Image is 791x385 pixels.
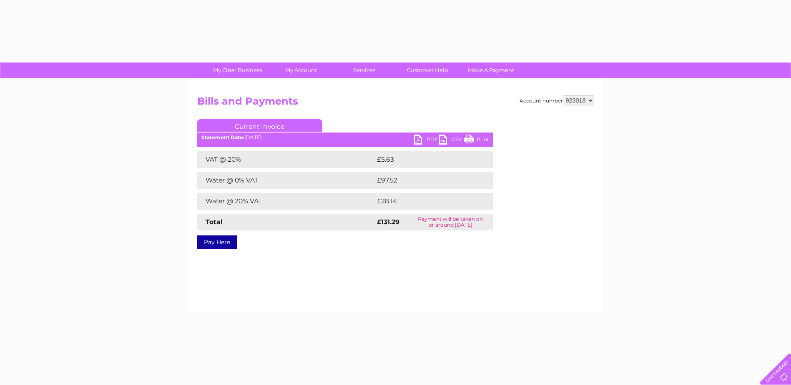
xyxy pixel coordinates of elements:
[266,62,335,78] a: My Account
[414,135,439,147] a: PDF
[197,119,322,132] a: Current Invoice
[408,214,493,230] td: Payment will be taken on or around [DATE]
[464,135,489,147] a: Print
[330,62,399,78] a: Services
[203,62,272,78] a: My Clear Business
[197,193,375,210] td: Water @ 20% VAT
[377,218,399,226] strong: £131.29
[206,218,223,226] strong: Total
[439,135,464,147] a: CSV
[520,95,594,105] div: Account number
[201,134,244,140] b: Statement Date:
[375,151,474,168] td: £5.63
[197,172,375,189] td: Water @ 0% VAT
[375,172,476,189] td: £97.52
[375,193,476,210] td: £28.14
[197,95,594,111] h2: Bills and Payments
[197,151,375,168] td: VAT @ 20%
[393,62,462,78] a: Customer Help
[197,235,237,249] a: Pay Here
[457,62,525,78] a: Make A Payment
[197,135,493,140] div: [DATE]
